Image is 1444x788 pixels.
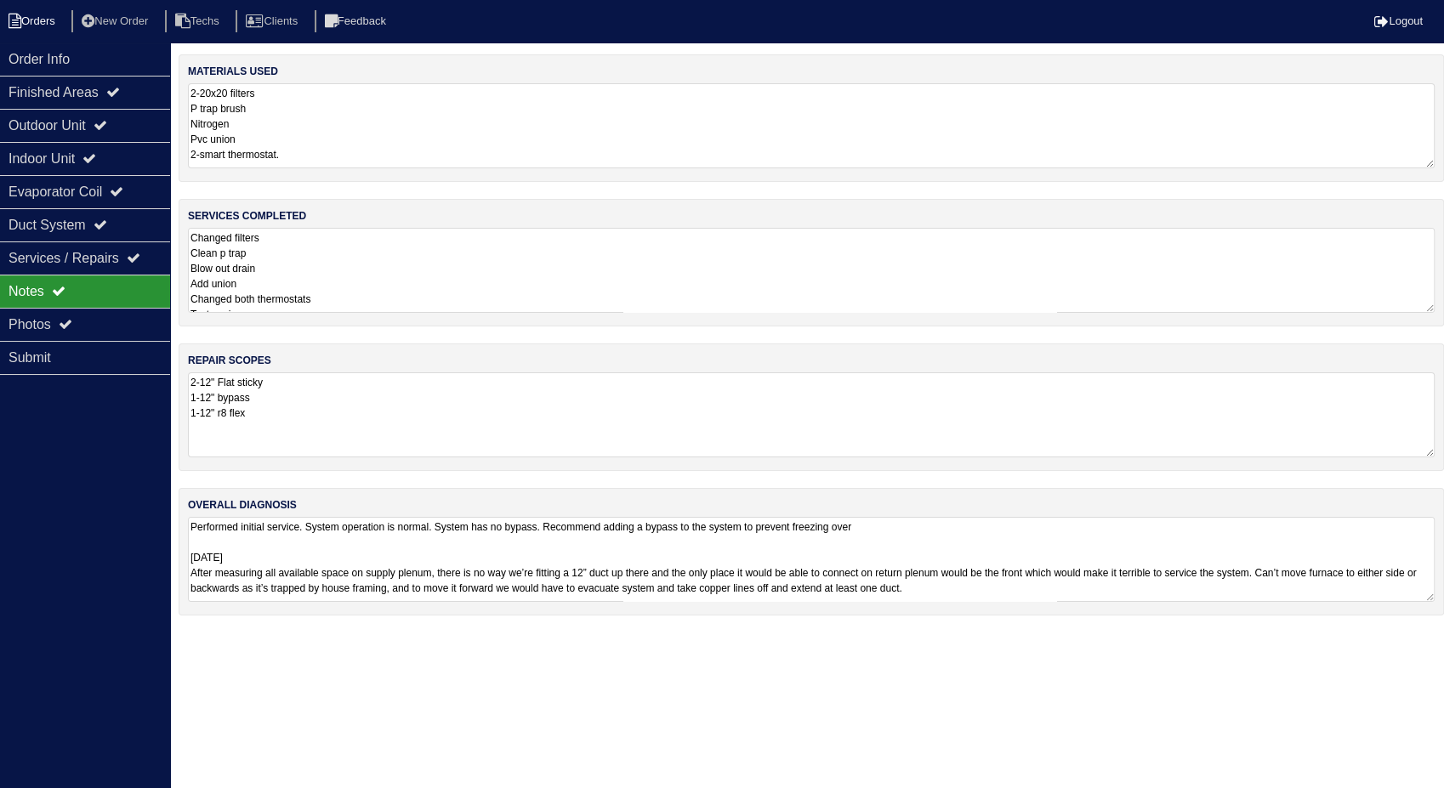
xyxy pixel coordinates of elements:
[188,517,1435,602] textarea: Performed initial service. System operation is normal. System has no bypass. Recommend adding a b...
[71,10,162,33] li: New Order
[188,228,1435,313] textarea: Changed filters Clean p trap Blow out drain Add union Changed both thermostats Test zoning Test s...
[188,372,1435,457] textarea: 2-12" Flat sticky 1-12" bypass 1-12" r8 flex
[165,14,233,27] a: Techs
[188,353,271,368] label: repair scopes
[71,14,162,27] a: New Order
[165,10,233,33] li: Techs
[188,208,306,224] label: services completed
[188,64,278,79] label: materials used
[236,10,311,33] li: Clients
[236,14,311,27] a: Clients
[188,497,297,513] label: overall diagnosis
[315,10,400,33] li: Feedback
[1374,14,1423,27] a: Logout
[188,83,1435,168] textarea: 2-20x20 filters P trap brush Nitrogen Pvc union 2-smart thermostat.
